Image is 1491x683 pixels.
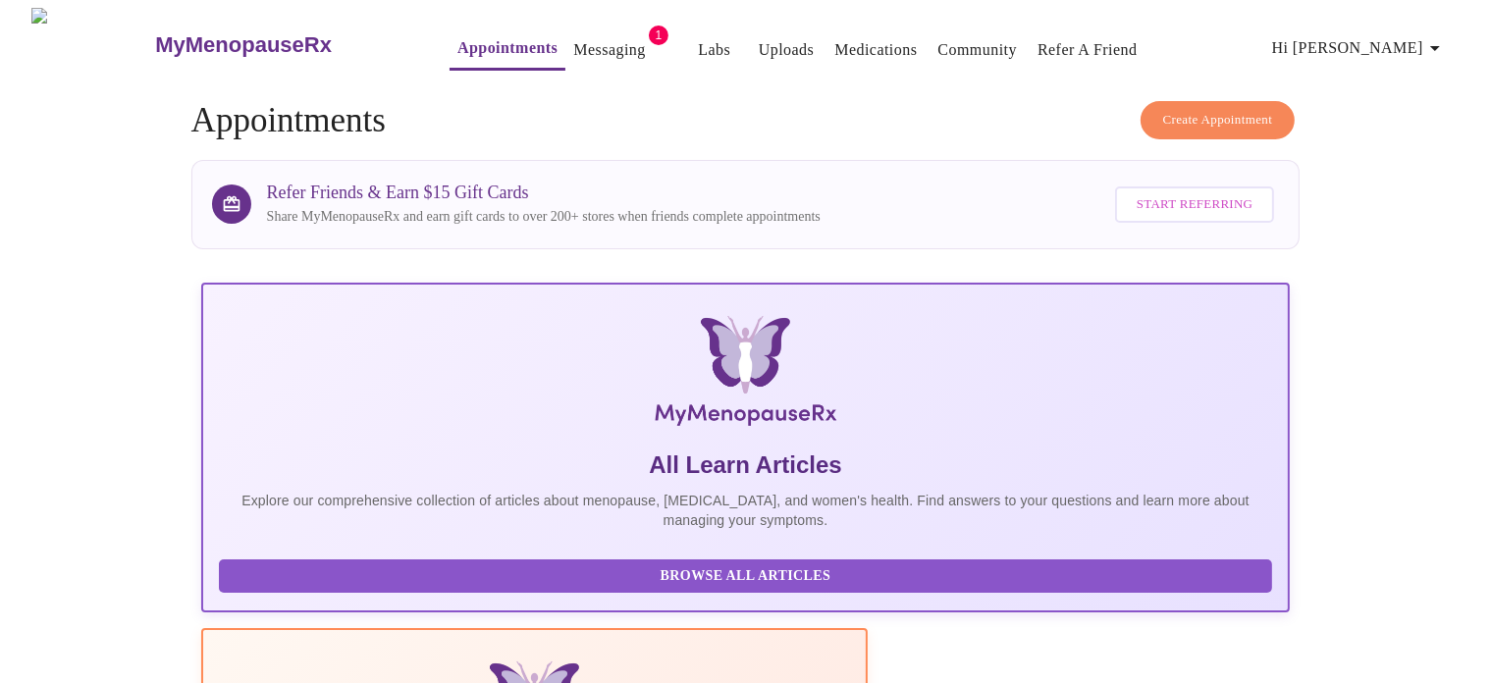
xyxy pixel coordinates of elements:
[219,559,1273,594] button: Browse All Articles
[1137,193,1252,216] span: Start Referring
[937,36,1017,64] a: Community
[155,32,332,58] h3: MyMenopauseRx
[1272,34,1447,62] span: Hi [PERSON_NAME]
[698,36,730,64] a: Labs
[382,316,1108,434] img: MyMenopauseRx Logo
[219,449,1273,481] h5: All Learn Articles
[834,36,917,64] a: Medications
[1264,28,1455,68] button: Hi [PERSON_NAME]
[267,207,821,227] p: Share MyMenopauseRx and earn gift cards to over 200+ stores when friends complete appointments
[153,11,410,79] a: MyMenopauseRx
[1030,30,1145,70] button: Refer a Friend
[219,566,1278,583] a: Browse All Articles
[239,564,1253,589] span: Browse All Articles
[450,28,565,71] button: Appointments
[826,30,925,70] button: Medications
[191,101,1301,140] h4: Appointments
[759,36,815,64] a: Uploads
[219,491,1273,530] p: Explore our comprehensive collection of articles about menopause, [MEDICAL_DATA], and women's hea...
[683,30,746,70] button: Labs
[1141,101,1296,139] button: Create Appointment
[1115,186,1274,223] button: Start Referring
[930,30,1025,70] button: Community
[1038,36,1138,64] a: Refer a Friend
[267,183,821,203] h3: Refer Friends & Earn $15 Gift Cards
[457,34,558,62] a: Appointments
[565,30,653,70] button: Messaging
[649,26,668,45] span: 1
[751,30,823,70] button: Uploads
[573,36,645,64] a: Messaging
[1110,177,1279,233] a: Start Referring
[31,8,153,81] img: MyMenopauseRx Logo
[1163,109,1273,131] span: Create Appointment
